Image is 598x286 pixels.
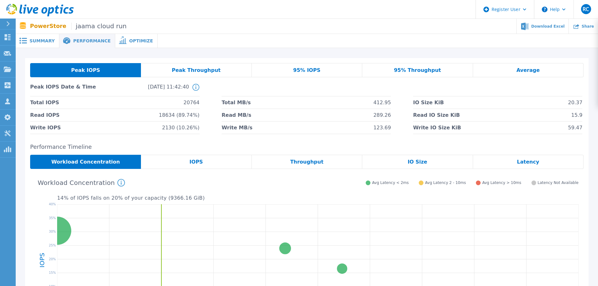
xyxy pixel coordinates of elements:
span: Peak IOPS Date & Time [30,84,110,96]
span: 2130 (10.26%) [162,121,199,134]
span: Read IOPS [30,109,60,121]
span: Performance [73,39,110,43]
span: Peak IOPS [71,68,100,73]
span: Avg Latency > 10ms [482,181,521,185]
span: 20.37 [568,96,583,109]
span: 15.9 [571,109,583,121]
span: 95% IOPS [293,68,321,73]
span: Average [516,68,540,73]
span: Avg Latency < 2ms [372,181,409,185]
p: 14 % of IOPS falls on 20 % of your capacity ( 9366.16 GiB ) [57,195,579,201]
h4: Workload Concentration [38,179,125,186]
span: Download Excel [531,24,564,28]
span: IO Size [408,159,427,165]
text: 30% [49,230,56,233]
text: 35% [49,216,56,219]
span: 18634 (89.74%) [159,109,199,121]
span: Share [582,24,594,28]
span: IOPS [190,159,203,165]
span: jaama cloud run [71,23,127,30]
span: [DATE] 11:42:40 [110,84,189,96]
span: Total IOPS [30,96,59,109]
span: 123.69 [373,121,391,134]
span: Read IO Size KiB [413,109,460,121]
span: 20764 [184,96,200,109]
span: Latency [517,159,539,165]
span: Latency Not Available [538,181,579,185]
span: Write MB/s [222,121,252,134]
text: 40% [49,202,56,206]
h4: IOPS [39,236,45,283]
span: Peak Throughput [172,68,221,73]
span: Throughput [290,159,323,165]
span: Workload Concentration [51,159,120,165]
span: 95% Throughput [394,68,441,73]
span: Write IO Size KiB [413,121,461,134]
span: Write IOPS [30,121,61,134]
p: PowerStore [30,23,127,30]
span: Total MB/s [222,96,251,109]
span: IO Size KiB [413,96,444,109]
span: Read MB/s [222,109,251,121]
h2: Performance Timeline [30,144,584,150]
span: 59.47 [568,121,583,134]
span: 412.95 [373,96,391,109]
span: Summary [30,39,55,43]
span: 289.26 [373,109,391,121]
span: RC [583,7,589,12]
span: Optimize [129,39,153,43]
span: Avg Latency 2 - 10ms [425,181,466,185]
